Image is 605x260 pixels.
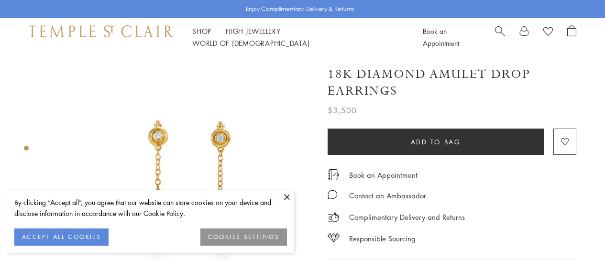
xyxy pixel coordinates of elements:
[192,25,401,49] nav: Main navigation
[349,233,416,245] div: Responsible Sourcing
[411,137,461,147] span: Add to bag
[200,228,287,246] button: COOKIES SETTINGS
[328,233,340,242] img: icon_sourcing.svg
[328,211,340,223] img: icon_delivery.svg
[328,66,576,99] h1: 18K Diamond Amulet Drop Earrings
[24,143,29,158] div: Product gallery navigation
[328,169,339,180] img: icon_appointment.svg
[246,4,354,14] p: Enjoy Complimentary Delivery & Returns
[192,26,211,36] a: ShopShop
[567,25,576,49] a: Open Shopping Bag
[29,25,173,37] img: Temple St. Clair
[14,197,287,219] div: By clicking “Accept all”, you agree that our website can store cookies on your device and disclos...
[423,26,459,48] a: Book an Appointment
[543,25,553,40] a: View Wishlist
[14,228,109,246] button: ACCEPT ALL COOKIES
[328,104,357,117] span: $3,500
[349,190,426,202] div: Contact an Ambassador
[226,26,281,36] a: High JewelleryHigh Jewellery
[328,190,337,199] img: MessageIcon-01_2.svg
[349,211,465,223] p: Complimentary Delivery and Returns
[349,170,418,180] a: Book an Appointment
[328,129,544,155] button: Add to bag
[192,38,309,48] a: World of [DEMOGRAPHIC_DATA]World of [DEMOGRAPHIC_DATA]
[495,25,505,49] a: Search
